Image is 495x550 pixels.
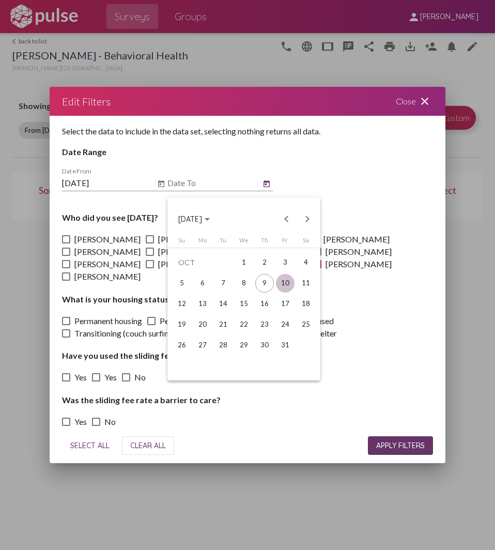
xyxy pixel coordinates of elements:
[172,252,234,273] td: OCT
[276,336,295,355] div: 31
[193,336,212,355] div: 27
[192,294,213,314] td: October 13, 2025
[235,253,253,272] div: 1
[192,273,213,294] td: October 6, 2025
[254,294,275,314] td: October 16, 2025
[173,336,191,355] div: 26
[275,294,296,314] td: October 17, 2025
[234,294,254,314] td: October 15, 2025
[296,314,316,335] td: October 25, 2025
[170,209,218,230] button: Choose month and year
[276,209,297,230] button: Previous month
[234,237,254,248] th: Wednesday
[276,315,295,334] div: 24
[235,315,253,334] div: 22
[172,335,192,356] td: October 26, 2025
[193,295,212,313] div: 13
[213,314,234,335] td: October 21, 2025
[193,274,212,293] div: 6
[173,315,191,334] div: 19
[255,274,274,293] div: 9
[173,295,191,313] div: 12
[255,295,274,313] div: 16
[234,252,254,273] td: October 1, 2025
[255,336,274,355] div: 30
[214,274,233,293] div: 7
[254,252,275,273] td: October 2, 2025
[275,314,296,335] td: October 24, 2025
[254,237,275,248] th: Thursday
[297,253,315,272] div: 4
[192,335,213,356] td: October 27, 2025
[213,237,234,248] th: Tuesday
[214,315,233,334] div: 21
[297,295,315,313] div: 18
[193,315,212,334] div: 20
[275,273,296,294] td: October 10, 2025
[178,215,202,224] span: [DATE]
[297,274,315,293] div: 11
[254,314,275,335] td: October 23, 2025
[172,237,192,248] th: Sunday
[296,252,316,273] td: October 4, 2025
[214,295,233,313] div: 14
[296,294,316,314] td: October 18, 2025
[192,314,213,335] td: October 20, 2025
[254,273,275,294] td: October 9, 2025
[235,295,253,313] div: 15
[234,335,254,356] td: October 29, 2025
[214,336,233,355] div: 28
[234,273,254,294] td: October 8, 2025
[172,273,192,294] td: October 5, 2025
[173,274,191,293] div: 5
[296,273,316,294] td: October 11, 2025
[213,294,234,314] td: October 14, 2025
[297,315,315,334] div: 25
[255,315,274,334] div: 23
[275,237,296,248] th: Friday
[297,209,318,230] button: Next month
[213,335,234,356] td: October 28, 2025
[275,335,296,356] td: October 31, 2025
[192,237,213,248] th: Monday
[172,294,192,314] td: October 12, 2025
[235,274,253,293] div: 8
[254,335,275,356] td: October 30, 2025
[275,252,296,273] td: October 3, 2025
[296,237,316,248] th: Saturday
[213,273,234,294] td: October 7, 2025
[276,274,295,293] div: 10
[172,314,192,335] td: October 19, 2025
[234,314,254,335] td: October 22, 2025
[276,253,295,272] div: 3
[276,295,295,313] div: 17
[255,253,274,272] div: 2
[235,336,253,355] div: 29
